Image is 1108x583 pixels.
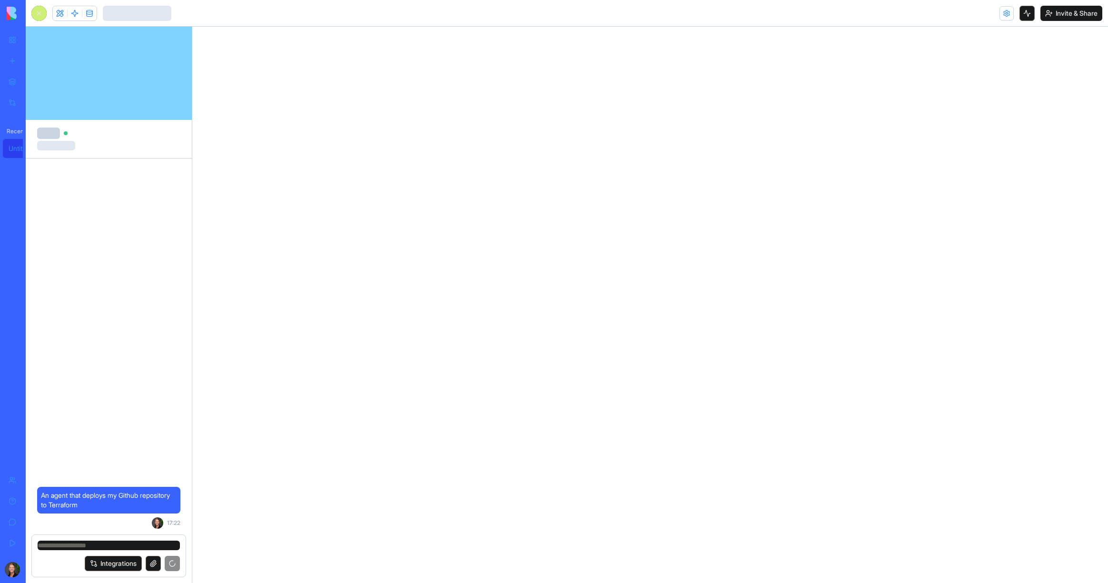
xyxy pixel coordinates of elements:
button: Integrations [85,556,142,571]
span: Recent [3,128,23,135]
img: ACg8ocINz3uXhxThMS94njGBGtXAQBMZdgsPc_KCzi-_C6yKxkUU3spZ=s96-c [5,562,20,577]
img: ACg8ocINz3uXhxThMS94njGBGtXAQBMZdgsPc_KCzi-_C6yKxkUU3spZ=s96-c [152,517,163,529]
img: logo [7,7,66,20]
a: Untitled App [3,139,41,158]
button: Invite & Share [1040,6,1102,21]
div: Untitled App [9,144,35,153]
span: An agent that deploys my Github repository to Terraform [41,491,177,510]
span: 17:22 [167,519,180,527]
